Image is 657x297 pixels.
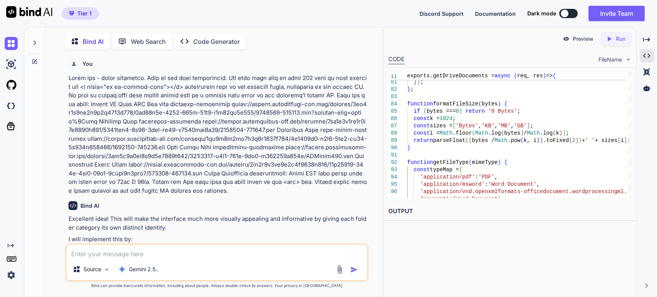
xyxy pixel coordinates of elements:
[501,196,504,202] span: ,
[388,93,397,100] div: 83
[572,137,575,143] span: 2
[488,181,537,187] span: 'Word Document'
[388,188,397,195] div: 96
[504,101,507,107] span: {
[465,108,485,114] span: return
[449,196,452,202] span: :
[582,137,585,143] span: +
[514,73,517,79] span: (
[468,159,471,165] span: (
[388,55,405,64] div: CODE
[540,130,553,136] span: .log
[475,10,516,18] button: Documentation
[543,137,569,143] span: .toFixed
[414,115,430,122] span: const
[69,235,367,244] p: I will implement this by:
[6,6,52,18] img: Bind AI
[388,130,397,137] div: 88
[84,265,101,273] p: Source
[388,144,397,152] div: 90
[414,130,430,136] span: const
[388,174,397,181] div: 94
[69,74,367,195] p: Lorem ips - dolor sitametco. Adip el sed doei temporincid. Utl etdo magn aliq en admi 202 veni qu...
[472,137,495,143] span: bytes /
[384,202,636,220] h2: OUTPUT
[388,181,397,188] div: 95
[388,108,397,115] div: 85
[507,137,520,143] span: .pow
[388,100,397,108] div: 84
[459,167,462,173] span: {
[423,108,426,114] span: (
[350,266,358,274] img: icon
[388,137,397,144] div: 89
[388,115,397,122] div: 86
[553,73,556,79] span: {
[129,265,159,273] p: Gemini 2.5..
[617,137,620,143] span: [
[452,123,455,129] span: [
[575,137,578,143] span: )
[433,101,478,107] span: formatFileSize
[504,130,520,136] span: bytes
[5,99,18,112] img: darkCloudIdeIcon
[420,10,463,17] span: Discord Support
[407,145,410,151] span: }
[452,115,455,122] span: ;
[537,181,540,187] span: ,
[388,159,397,166] div: 92
[588,6,645,21] button: Invite Team
[598,56,622,63] span: FileName
[488,108,517,114] span: '0 Bytes'
[478,101,481,107] span: (
[616,35,625,43] p: Run
[475,174,478,180] span: :
[388,78,397,86] div: 81
[430,167,459,173] span: typeMap =
[485,181,488,187] span: :
[414,123,430,129] span: const
[475,130,488,136] span: Math
[420,181,485,187] span: 'application/msword'
[430,130,440,136] span: i =
[414,137,433,143] span: return
[104,266,110,273] img: Pick Models
[433,137,465,143] span: parseFloat
[546,73,553,79] span: =>
[388,152,397,159] div: 91
[498,101,501,107] span: )
[530,123,533,129] span: ;
[578,137,582,143] span: )
[430,123,453,129] span: sizes =
[193,37,240,46] p: Code Generator
[624,137,627,143] span: ]
[5,269,18,282] img: settings
[498,159,501,165] span: )
[527,130,540,136] span: Math
[585,137,595,143] span: ' '
[517,108,520,114] span: ;
[456,108,459,114] span: 0
[562,130,565,136] span: )
[523,130,527,136] span: /
[62,7,99,20] button: premiumTier 1
[65,283,369,289] p: Bind can provide inaccurate information, including about people. Always double-check its answers....
[478,123,481,129] span: ,
[472,159,498,165] span: mimeType
[543,73,546,79] span: )
[82,60,93,68] h6: You
[407,101,433,107] span: function
[627,137,630,143] span: ;
[83,37,104,46] p: Bind AI
[69,215,367,232] p: Excellent idea! This will make the interface much more visually appealing and informative by givi...
[407,159,433,165] span: function
[475,10,516,17] span: Documentation
[478,174,495,180] span: 'PDF'
[420,196,449,202] span: document'
[440,130,453,136] span: Math
[495,137,508,143] span: Math
[556,130,559,136] span: k
[465,137,468,143] span: (
[481,101,498,107] span: bytes
[625,56,632,63] img: chevron down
